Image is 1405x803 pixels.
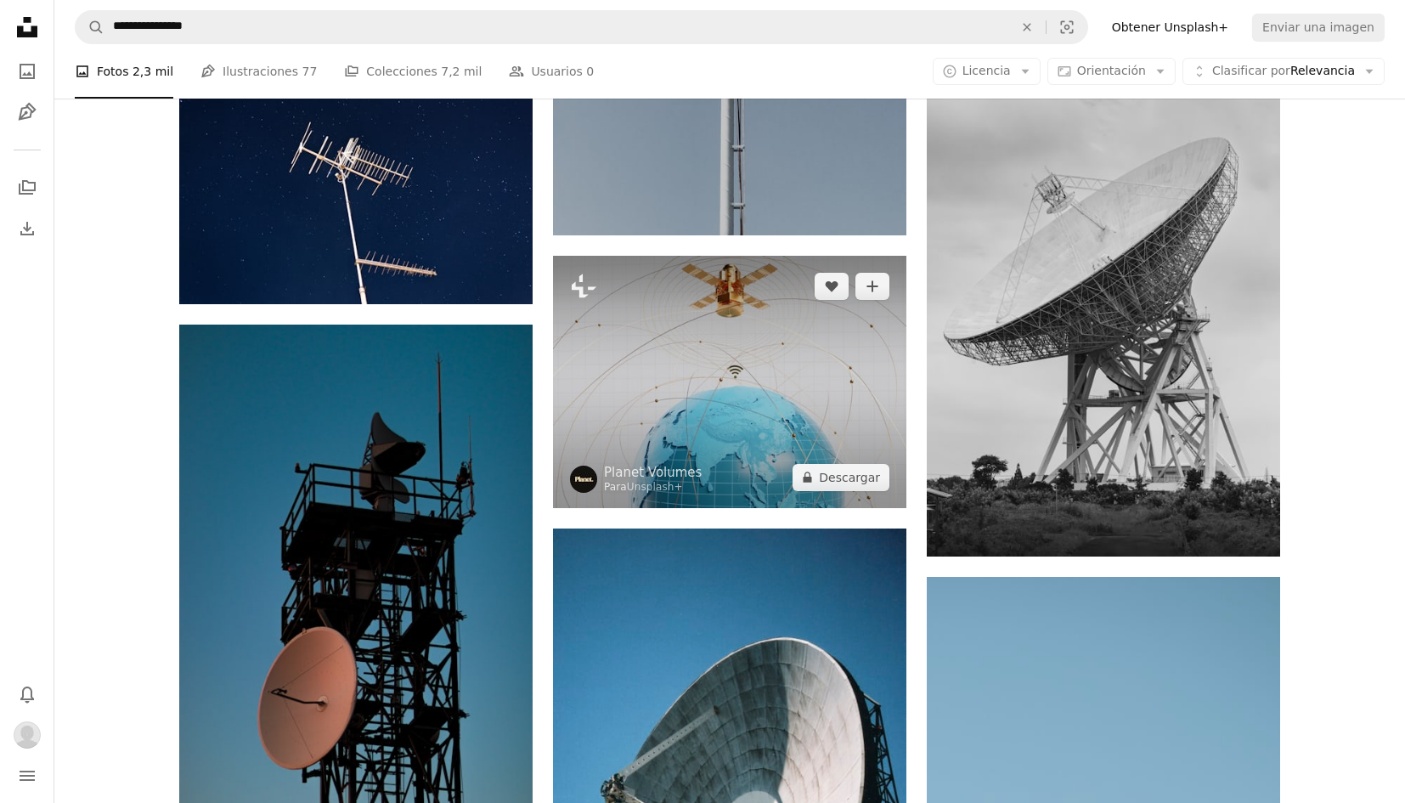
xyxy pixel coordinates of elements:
span: Relevancia [1212,63,1355,80]
a: Obtener Unsplash+ [1102,14,1239,41]
a: Usuarios 0 [509,44,594,99]
span: 77 [302,62,317,81]
img: Ve al perfil de Planet Volumes [570,466,597,493]
a: Ilustraciones 77 [200,44,317,99]
form: Encuentra imágenes en todo el sitio [75,10,1088,44]
span: 0 [586,62,594,81]
button: Perfil [10,718,44,752]
span: Orientación [1077,64,1146,77]
button: Notificaciones [10,677,44,711]
a: Inicio — Unsplash [10,10,44,48]
a: Fotos [10,54,44,88]
a: Planet Volumes [604,464,702,481]
button: Me gusta [815,273,849,300]
img: Satélite que orbita la Tierra con líneas de comunicación globales [553,256,906,508]
button: Menú [10,759,44,793]
span: Licencia [962,64,1011,77]
a: Satélite que orbita la Tierra con líneas de comunicación globales [553,374,906,389]
button: Borrar [1008,11,1046,43]
button: Licencia [933,58,1041,85]
div: Para [604,481,702,495]
a: Colecciones [10,171,44,205]
button: Descargar [793,464,889,491]
a: Ilustraciones [10,95,44,129]
button: Búsqueda visual [1047,11,1087,43]
button: Buscar en Unsplash [76,11,104,43]
img: Un radiotelescopio gigante llega hasta el cosmos. [927,85,1280,557]
img: Avatar del usuario WENDY MIRANDA [14,721,41,749]
button: Añade a la colección [855,273,889,300]
a: Colecciones 7,2 mil [344,44,482,99]
a: Antena parabólica blanca bajo el cielo azul durante el día [553,785,906,800]
a: Historial de descargas [10,212,44,246]
img: antena gris [179,69,533,304]
span: 7,2 mil [441,62,482,81]
button: Enviar una imagen [1252,14,1385,41]
a: antena gris [179,178,533,194]
button: Orientación [1047,58,1176,85]
a: Unsplash+ [627,481,683,493]
button: Clasificar porRelevancia [1182,58,1385,85]
a: Una gran antena parabólica sentada en la cima de una torre [179,582,533,597]
a: Un radiotelescopio gigante llega hasta el cosmos. [927,313,1280,328]
span: Clasificar por [1212,64,1290,77]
